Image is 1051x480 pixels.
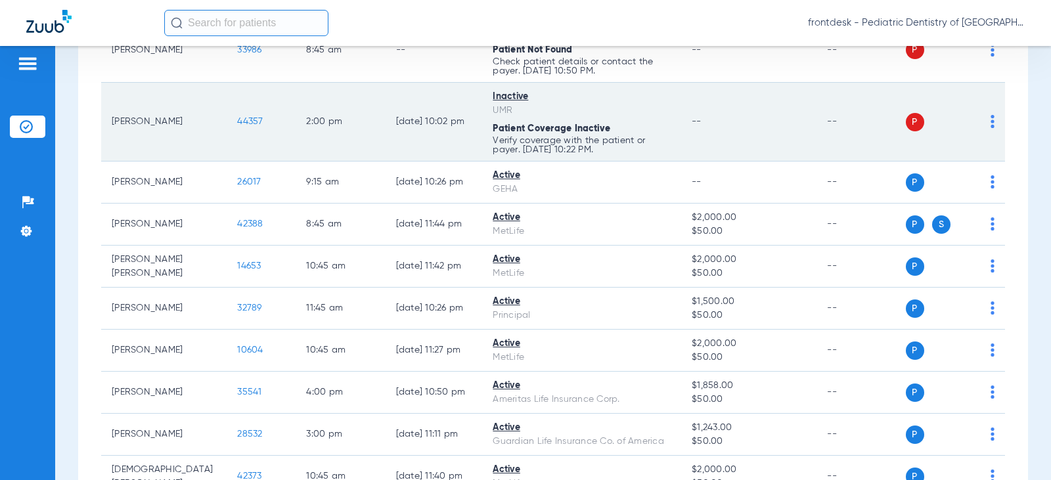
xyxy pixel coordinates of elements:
[386,83,483,162] td: [DATE] 10:02 PM
[932,215,950,234] span: S
[101,414,227,456] td: [PERSON_NAME]
[493,379,671,393] div: Active
[493,421,671,435] div: Active
[692,421,806,435] span: $1,243.00
[906,257,924,276] span: P
[991,259,995,273] img: group-dot-blue.svg
[692,253,806,267] span: $2,000.00
[816,83,905,162] td: --
[101,204,227,246] td: [PERSON_NAME]
[26,10,72,33] img: Zuub Logo
[493,124,610,133] span: Patient Coverage Inactive
[493,225,671,238] div: MetLife
[493,351,671,364] div: MetLife
[493,463,671,477] div: Active
[816,330,905,372] td: --
[906,383,924,402] span: P
[171,17,183,29] img: Search Icon
[101,162,227,204] td: [PERSON_NAME]
[692,295,806,309] span: $1,500.00
[906,425,924,444] span: P
[692,45,702,55] span: --
[296,330,385,372] td: 10:45 AM
[386,372,483,414] td: [DATE] 10:50 PM
[991,343,995,357] img: group-dot-blue.svg
[237,345,263,355] span: 10604
[493,267,671,280] div: MetLife
[296,83,385,162] td: 2:00 PM
[906,341,924,360] span: P
[237,387,261,397] span: 35541
[493,211,671,225] div: Active
[906,113,924,131] span: P
[991,217,995,230] img: group-dot-blue.svg
[991,301,995,315] img: group-dot-blue.svg
[991,43,995,56] img: group-dot-blue.svg
[493,169,671,183] div: Active
[692,463,806,477] span: $2,000.00
[692,211,806,225] span: $2,000.00
[985,417,1051,480] iframe: Chat Widget
[493,337,671,351] div: Active
[692,309,806,322] span: $50.00
[906,173,924,192] span: P
[296,246,385,288] td: 10:45 AM
[237,429,262,439] span: 28532
[808,16,1025,30] span: frontdesk - Pediatric Dentistry of [GEOGRAPHIC_DATA][US_STATE] (WR)
[493,104,671,118] div: UMR
[816,162,905,204] td: --
[237,219,263,229] span: 42388
[237,177,261,186] span: 26017
[493,183,671,196] div: GEHA
[692,379,806,393] span: $1,858.00
[101,18,227,83] td: [PERSON_NAME]
[493,90,671,104] div: Inactive
[692,225,806,238] span: $50.00
[101,330,227,372] td: [PERSON_NAME]
[493,309,671,322] div: Principal
[816,372,905,414] td: --
[692,177,702,186] span: --
[692,435,806,448] span: $50.00
[692,393,806,406] span: $50.00
[164,10,328,36] input: Search for patients
[386,204,483,246] td: [DATE] 11:44 PM
[493,295,671,309] div: Active
[296,414,385,456] td: 3:00 PM
[493,435,671,448] div: Guardian Life Insurance Co. of America
[493,45,572,55] span: Patient Not Found
[991,115,995,128] img: group-dot-blue.svg
[386,414,483,456] td: [DATE] 11:11 PM
[692,351,806,364] span: $50.00
[692,337,806,351] span: $2,000.00
[296,18,385,83] td: 8:45 AM
[101,288,227,330] td: [PERSON_NAME]
[692,117,702,126] span: --
[816,414,905,456] td: --
[101,83,227,162] td: [PERSON_NAME]
[493,136,671,154] p: Verify coverage with the patient or payer. [DATE] 10:22 PM.
[101,246,227,288] td: [PERSON_NAME] [PERSON_NAME]
[296,204,385,246] td: 8:45 AM
[991,175,995,188] img: group-dot-blue.svg
[816,288,905,330] td: --
[906,41,924,59] span: P
[237,303,261,313] span: 32789
[493,57,671,76] p: Check patient details or contact the payer. [DATE] 10:50 PM.
[991,385,995,399] img: group-dot-blue.svg
[816,18,905,83] td: --
[816,246,905,288] td: --
[296,288,385,330] td: 11:45 AM
[237,261,261,271] span: 14653
[237,117,263,126] span: 44357
[816,204,905,246] td: --
[386,288,483,330] td: [DATE] 10:26 PM
[296,372,385,414] td: 4:00 PM
[386,330,483,372] td: [DATE] 11:27 PM
[386,246,483,288] td: [DATE] 11:42 PM
[237,45,261,55] span: 33986
[386,162,483,204] td: [DATE] 10:26 PM
[386,18,483,83] td: --
[906,215,924,234] span: P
